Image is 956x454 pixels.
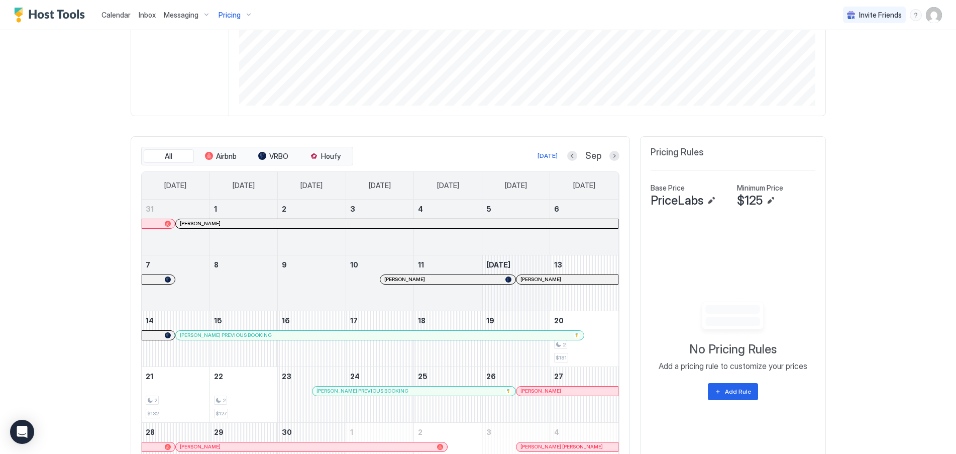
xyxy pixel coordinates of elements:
span: 24 [350,372,360,381]
button: VRBO [248,149,298,163]
span: 2 [154,397,157,404]
span: 11 [418,260,424,269]
a: September 13, 2025 [550,255,618,274]
span: 19 [486,316,494,325]
span: $125 [737,193,763,208]
span: Pricing Rules [651,147,704,158]
span: Base Price [651,184,685,193]
span: 29 [214,428,224,436]
span: VRBO [269,152,288,161]
td: September 6, 2025 [550,200,618,255]
span: [DATE] [437,181,459,190]
span: 20 [554,316,564,325]
a: September 12, 2025 [482,255,550,274]
span: Sep [585,150,601,162]
td: September 27, 2025 [550,367,618,422]
span: Airbnb [216,152,237,161]
a: September 15, 2025 [210,311,278,330]
td: September 4, 2025 [414,200,482,255]
td: September 19, 2025 [482,311,550,367]
span: 26 [486,372,496,381]
div: menu [910,9,922,21]
span: $127 [216,410,227,417]
span: 18 [418,316,426,325]
span: [DATE] [369,181,391,190]
a: September 23, 2025 [278,367,346,386]
span: 3 [350,205,355,213]
span: Pricing [219,11,241,20]
div: [PERSON_NAME] PREVIOUS BOOKING [316,388,511,394]
a: September 25, 2025 [414,367,482,386]
span: [DATE] [164,181,186,190]
span: 25 [418,372,428,381]
span: 13 [554,260,562,269]
div: [PERSON_NAME] [520,276,613,283]
a: September 2, 2025 [278,200,346,218]
span: [DATE] [573,181,595,190]
a: October 3, 2025 [482,423,550,441]
span: 3 [486,428,491,436]
span: 10 [350,260,358,269]
a: September 18, 2025 [414,311,482,330]
span: $132 [147,410,159,417]
span: All [165,152,172,161]
td: September 20, 2025 [550,311,618,367]
button: Airbnb [196,149,246,163]
div: User profile [926,7,942,23]
a: Thursday [427,172,469,199]
span: [DATE] [233,181,255,190]
td: September 2, 2025 [278,200,346,255]
button: All [144,149,194,163]
span: 6 [554,205,559,213]
a: Inbox [139,10,156,20]
a: Host Tools Logo [14,8,89,23]
td: September 1, 2025 [209,200,278,255]
div: Add Rule [725,387,751,396]
a: September 5, 2025 [482,200,550,218]
div: [PERSON_NAME] [520,388,613,394]
span: [DATE] [486,260,510,269]
div: [PERSON_NAME] [180,220,613,227]
span: 30 [282,428,292,436]
td: September 13, 2025 [550,255,618,311]
span: 22 [214,372,223,381]
a: Calendar [101,10,131,20]
td: September 25, 2025 [414,367,482,422]
span: 17 [350,316,358,325]
a: September 27, 2025 [550,367,618,386]
button: Previous month [567,151,577,161]
td: September 22, 2025 [209,367,278,422]
a: Saturday [563,172,605,199]
a: October 1, 2025 [346,423,414,441]
button: [DATE] [536,150,559,162]
span: 15 [214,316,222,325]
a: September 11, 2025 [414,255,482,274]
span: 21 [146,372,153,381]
span: Minimum Price [737,184,783,193]
a: September 28, 2025 [142,423,209,441]
span: [DATE] [505,181,527,190]
span: Houfy [321,152,341,161]
span: 7 [146,260,150,269]
td: September 7, 2025 [142,255,210,311]
button: Add Rule [708,383,758,400]
div: [PERSON_NAME] PREVIOUS BOOKING [180,332,579,338]
span: $181 [556,354,567,361]
td: September 26, 2025 [482,367,550,422]
div: Empty image [689,299,776,338]
a: Friday [495,172,537,199]
a: Monday [223,172,265,199]
span: 27 [554,372,563,381]
a: September 17, 2025 [346,311,414,330]
td: August 31, 2025 [142,200,210,255]
a: September 20, 2025 [550,311,618,330]
span: [PERSON_NAME] PREVIOUS BOOKING [316,388,408,394]
div: tab-group [141,147,353,166]
span: [DATE] [300,181,323,190]
a: September 4, 2025 [414,200,482,218]
a: Wednesday [359,172,401,199]
span: Messaging [164,11,198,20]
span: 4 [554,428,559,436]
span: [PERSON_NAME] [520,388,561,394]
